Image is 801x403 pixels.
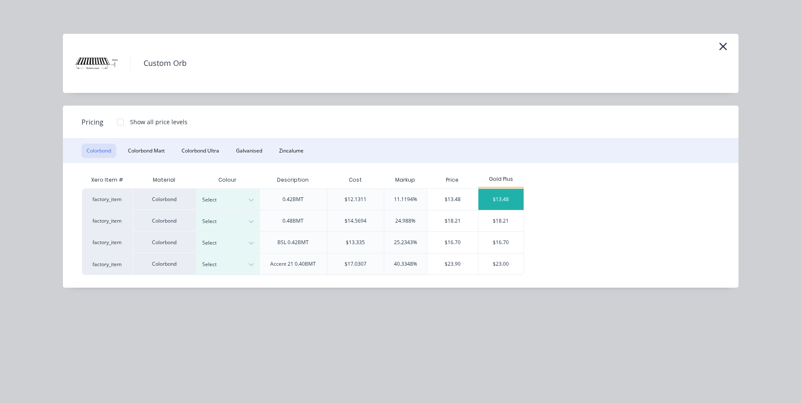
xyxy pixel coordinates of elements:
[327,172,384,188] div: Cost
[394,239,417,246] div: 25.2343%
[82,188,133,210] div: factory_item
[427,210,478,231] div: $18.21
[427,172,478,188] div: Price
[394,196,417,203] div: 11.1194%
[427,232,478,253] div: $16.70
[277,239,309,246] div: BSL 0.42BMT
[345,260,367,268] div: $17.0307
[231,144,267,158] button: Galvanised
[133,231,196,253] div: Colorbond
[427,189,478,210] div: $13.48
[196,172,259,188] div: Colour
[81,117,103,127] span: Pricing
[133,210,196,231] div: Colorbond
[123,144,170,158] button: Colorbond Matt
[345,196,367,203] div: $12.1311
[82,253,133,275] div: factory_item
[130,55,199,71] h4: Custom Orb
[478,232,524,253] div: $16.70
[282,196,304,203] div: 0.42BMT
[345,217,367,225] div: $14.5694
[81,144,116,158] button: Colorbond
[282,217,304,225] div: 0.48BMT
[346,239,365,246] div: $13.335
[395,217,415,225] div: 24.988%
[133,172,196,188] div: Material
[394,260,417,268] div: 40.3348%
[274,144,309,158] button: Zincalume
[176,144,224,158] button: Colorbond Ultra
[270,260,316,268] div: Accent 21 0.40BMT
[384,172,427,188] div: Markup
[478,210,524,231] div: $18.21
[478,175,524,183] div: Gold Plus
[82,210,133,231] div: factory_item
[478,253,524,275] div: $23.00
[133,253,196,275] div: Colorbond
[130,117,187,126] div: Show all price levels
[82,172,133,188] div: Xero Item #
[427,253,478,275] div: $23.90
[478,189,524,210] div: $13.48
[82,231,133,253] div: factory_item
[133,188,196,210] div: Colorbond
[270,169,315,191] div: Description
[76,42,118,84] img: Custom Orb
